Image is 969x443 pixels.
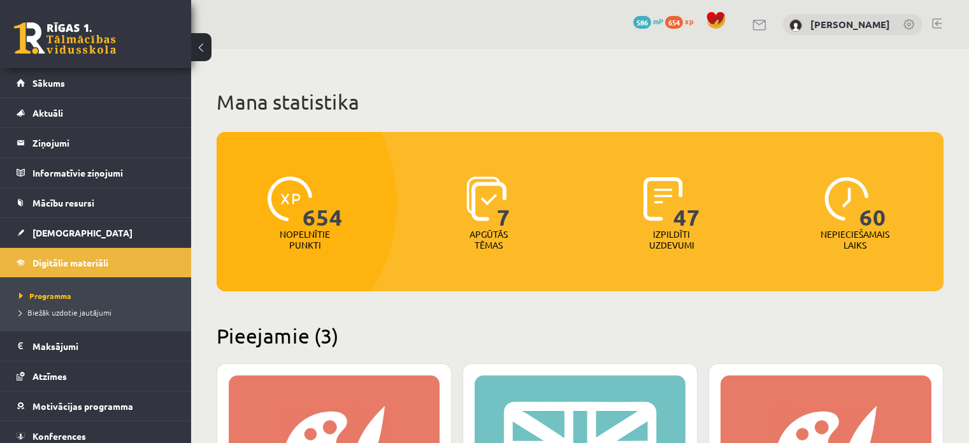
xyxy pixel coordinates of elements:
a: Sākums [17,68,175,98]
span: Aktuāli [32,107,63,119]
span: 47 [673,177,700,229]
span: Mācību resursi [32,197,94,208]
span: 654 [303,177,343,229]
legend: Ziņojumi [32,128,175,157]
span: [DEMOGRAPHIC_DATA] [32,227,133,238]
a: Maksājumi [17,331,175,361]
a: Motivācijas programma [17,391,175,421]
span: Atzīmes [32,370,67,382]
a: Rīgas 1. Tālmācības vidusskola [14,22,116,54]
span: 60 [859,177,886,229]
a: Digitālie materiāli [17,248,175,277]
img: icon-completed-tasks-ad58ae20a441b2904462921112bc710f1caf180af7a3daa7317a5a94f2d26646.svg [643,177,683,221]
p: Nepieciešamais laiks [821,229,889,251]
span: 7 [497,177,510,229]
img: icon-learned-topics-4a711ccc23c960034f471b6e78daf4a3bad4a20eaf4de84257b87e66633f6470.svg [466,177,506,221]
span: xp [685,16,693,26]
a: Atzīmes [17,361,175,391]
a: Informatīvie ziņojumi [17,158,175,187]
a: 654 xp [665,16,700,26]
span: Sākums [32,77,65,89]
span: Digitālie materiāli [32,257,108,268]
span: 654 [665,16,683,29]
p: Nopelnītie punkti [280,229,330,251]
a: 586 mP [633,16,663,26]
img: Arnolds Mikuličs [789,19,802,32]
a: Ziņojumi [17,128,175,157]
a: [DEMOGRAPHIC_DATA] [17,218,175,247]
p: Apgūtās tēmas [464,229,513,251]
span: Programma [19,291,71,301]
img: icon-clock-7be60019b62300814b6bd22b8e044499b485619524d84068768e800edab66f18.svg [824,177,869,221]
a: [PERSON_NAME] [810,18,890,31]
span: mP [653,16,663,26]
a: Biežāk uzdotie jautājumi [19,307,178,318]
a: Mācību resursi [17,188,175,217]
p: Izpildīti uzdevumi [647,229,696,251]
legend: Informatīvie ziņojumi [32,158,175,187]
span: Biežāk uzdotie jautājumi [19,307,111,317]
h2: Pieejamie (3) [217,323,944,348]
span: Motivācijas programma [32,400,133,412]
legend: Maksājumi [32,331,175,361]
span: Konferences [32,430,86,442]
h1: Mana statistika [217,89,944,115]
a: Programma [19,290,178,301]
span: 586 [633,16,651,29]
img: icon-xp-0682a9bc20223a9ccc6f5883a126b849a74cddfe5390d2b41b4391c66f2066e7.svg [268,177,312,221]
a: Aktuāli [17,98,175,127]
